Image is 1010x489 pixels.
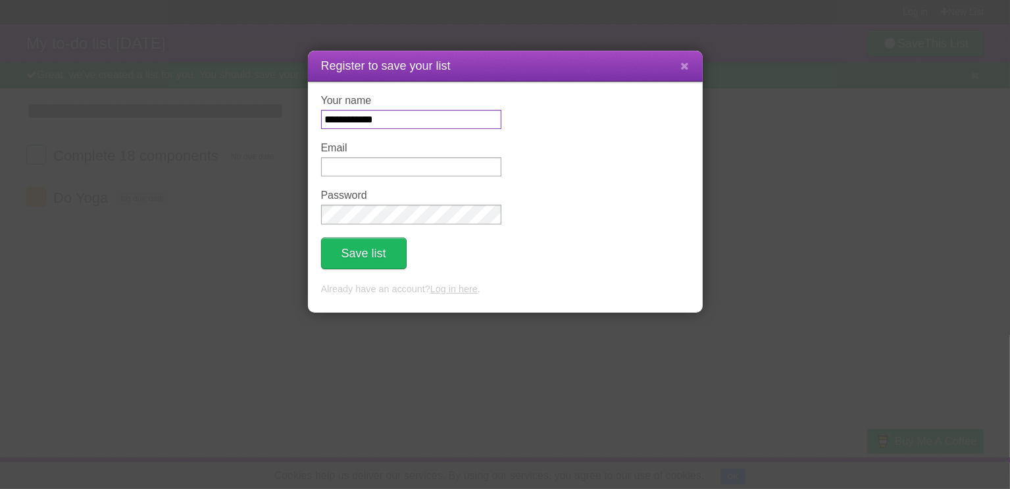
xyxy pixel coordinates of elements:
[321,95,501,107] label: Your name
[321,142,501,154] label: Email
[430,284,478,294] a: Log in here
[321,238,407,269] button: Save list
[321,282,690,297] p: Already have an account? .
[321,57,690,75] h1: Register to save your list
[321,190,501,201] label: Password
